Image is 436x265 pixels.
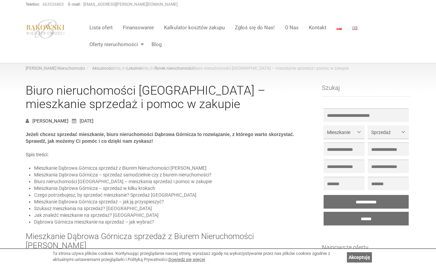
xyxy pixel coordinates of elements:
[146,38,162,51] a: Blog
[34,172,212,177] a: Mieszkania Dąbrowa Górnicza – sprzedaż samodzielnie czy z biurem nieruchomości?
[34,206,152,211] a: Szukasz mieszkania na sprzedaż? [GEOGRAPHIC_DATA]
[26,151,312,158] p: Spis treści:
[34,186,155,191] a: Mieszkania Dąbrowa Górnicza – sprzedaż w kilku krokach
[83,2,178,7] a: [EMAIL_ADDRESS][PERSON_NAME][DOMAIN_NAME]
[43,2,64,7] a: 663526803
[322,85,411,97] h3: Szukaj
[168,257,205,262] a: Dowiedz się więcej
[327,129,356,136] span: Mieszkanie
[322,244,411,256] h3: Najnowsze oferty
[34,199,164,204] a: Mieszkanie Dąbrowa Górnicza sprzedaż – jak ją przyspieszyć?
[155,66,193,71] a: Rynek nieruchomości
[69,118,93,124] a: [DATE]
[92,66,114,71] a: Aktualności
[84,38,146,51] a: Oferty nieruchomości
[324,125,364,139] button: Mieszkanie
[127,66,142,71] a: Lokalnie
[371,129,400,136] span: Sprzedaż
[230,21,280,34] a: Zgłoś się do Nas!
[26,232,312,255] h2: Mieszkanie Dąbrowa Górnicza sprzedaż z Biurem Nieruchomości [PERSON_NAME]
[368,125,409,139] button: Sprzedaż
[85,66,349,71] li: title_li= title_li= Biuro nieruchomości [GEOGRAPHIC_DATA] – mieszkanie sprzedaż i pomoc w zakupie
[68,2,81,7] strong: E-mail:
[34,212,159,218] a: Jak znaleźć mieszkanie na sprzedaż? [GEOGRAPHIC_DATA]
[352,26,357,30] img: English
[34,219,154,225] a: Dąbrowa Górnicza mieszkanie na sprzedaż – jak wybrać?
[84,21,118,34] a: Lista ofert
[118,21,159,34] a: Finansowanie
[26,66,85,71] a: [PERSON_NAME] Nieruchomości
[26,19,65,39] img: logo
[26,118,69,124] a: [PERSON_NAME]
[53,251,344,263] div: Ta strona używa plików cookies. Kontynuując przeglądanie naszej strony, wyrażasz zgodę na wykorzy...
[34,179,212,184] a: Biuro nieruchomości [GEOGRAPHIC_DATA] – mieszkania sprzedaż i pomoc w zakupie
[336,26,342,30] img: Polski
[304,21,331,34] a: Kontakt
[280,21,304,34] a: O Nas
[159,21,230,34] a: Kalkulator kosztów zakupu
[34,165,207,171] a: Mieszkanie Dąbrowa Górnicza sprzedaż z Biurem Nieruchomości [PERSON_NAME]
[26,132,294,144] strong: Jeżeli chcesz sprzedać mieszkanie, biuro nieruchomości Dąbrowa Górnicza to rozwiązanie, z którego...
[26,84,312,111] a: Biuro nieruchomości [GEOGRAPHIC_DATA] – mieszkanie sprzedaż i pomoc w zakupie
[34,192,196,198] a: Czego potrzebujesz, by sprzedać mieszkanie? Sprzedaż [GEOGRAPHIC_DATA]
[347,252,372,262] a: Akceptuję
[26,2,40,7] strong: Telefon:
